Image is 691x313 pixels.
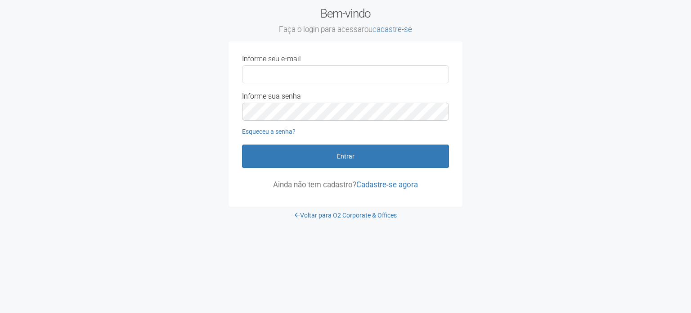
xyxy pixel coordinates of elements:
p: Ainda não tem cadastro? [242,181,449,189]
label: Informe sua senha [242,92,301,100]
h2: Bem-vindo [229,7,462,35]
a: Cadastre-se agora [356,180,418,189]
small: Faça o login para acessar [229,25,462,35]
label: Informe seu e-mail [242,55,301,63]
a: Voltar para O2 Corporate & Offices [295,212,397,219]
a: cadastre-se [372,25,412,34]
span: ou [364,25,412,34]
a: Esqueceu a senha? [242,128,296,135]
button: Entrar [242,145,449,168]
